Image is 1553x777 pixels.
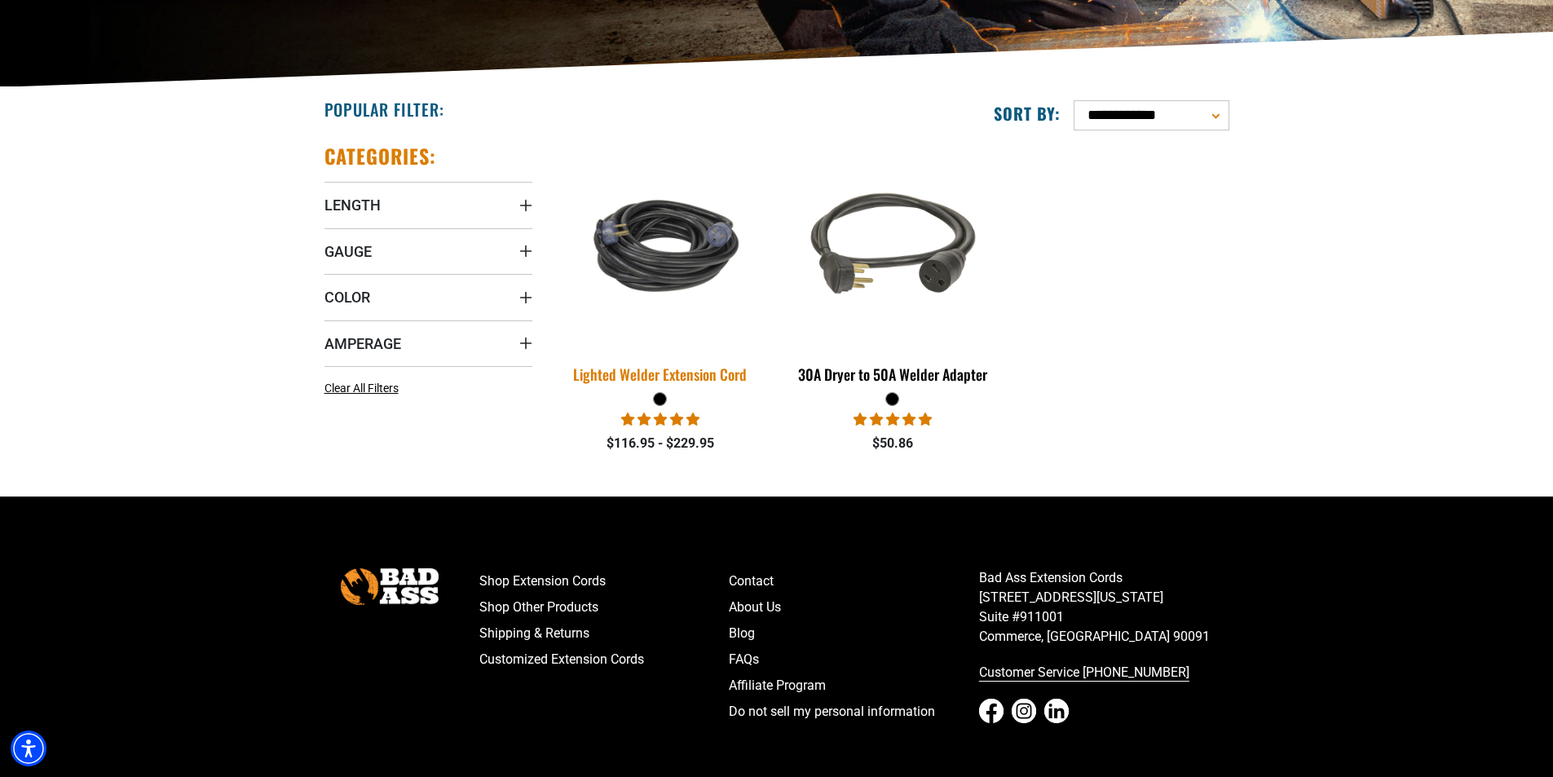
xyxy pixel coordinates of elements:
summary: Gauge [324,228,532,274]
div: Accessibility Menu [11,731,46,766]
img: Bad Ass Extension Cords [341,568,439,605]
div: 30A Dryer to 50A Welder Adapter [788,367,996,382]
a: Clear All Filters [324,380,405,397]
a: Shop Other Products [479,594,730,620]
a: FAQs [729,647,979,673]
a: Affiliate Program [729,673,979,699]
a: black Lighted Welder Extension Cord [557,143,765,391]
div: Lighted Welder Extension Cord [557,367,765,382]
span: Length [324,196,381,214]
label: Sort by: [994,103,1061,124]
h2: Categories: [324,143,437,169]
summary: Amperage [324,320,532,366]
a: Do not sell my personal information [729,699,979,725]
span: Gauge [324,242,372,261]
span: Clear All Filters [324,382,399,395]
img: black [546,176,774,316]
h2: Popular Filter: [324,99,444,120]
span: 5.00 stars [621,412,699,427]
a: Customized Extension Cords [479,647,730,673]
a: Contact [729,568,979,594]
a: Blog [729,620,979,647]
p: Bad Ass Extension Cords [STREET_ADDRESS][US_STATE] Suite #911001 Commerce, [GEOGRAPHIC_DATA] 90091 [979,568,1229,647]
span: Amperage [324,334,401,353]
summary: Length [324,182,532,227]
div: $116.95 - $229.95 [557,434,765,453]
a: black 30A Dryer to 50A Welder Adapter [788,143,996,391]
summary: Color [324,274,532,320]
a: Customer Service [PHONE_NUMBER] [979,660,1229,686]
div: $50.86 [788,434,996,453]
span: 5.00 stars [854,412,932,427]
span: Color [324,288,370,307]
img: black [790,152,995,339]
a: Shipping & Returns [479,620,730,647]
a: About Us [729,594,979,620]
a: Shop Extension Cords [479,568,730,594]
